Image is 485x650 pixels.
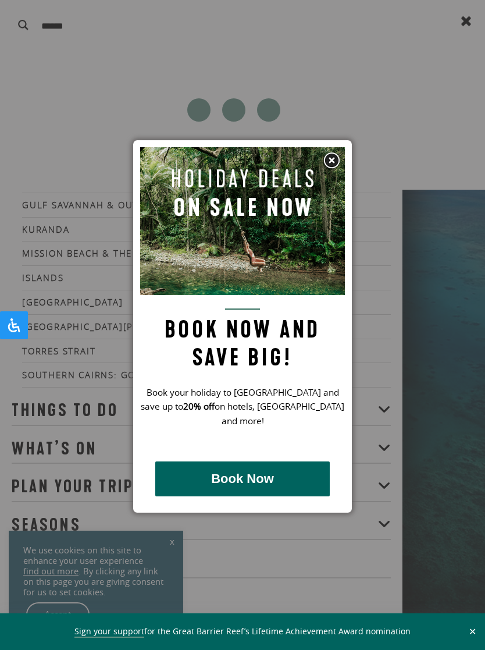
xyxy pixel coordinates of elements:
[323,152,340,169] img: Close
[7,318,21,332] svg: Open Accessibility Panel
[140,385,345,428] p: Book your holiday to [GEOGRAPHIC_DATA] and save up to on hotels, [GEOGRAPHIC_DATA] and more!
[466,626,479,637] button: Close
[140,147,345,295] img: Pop up image for Holiday Packages
[155,461,330,496] button: Book Now
[140,308,345,372] h2: Book now and save big!
[74,626,144,638] a: Sign your support
[74,626,411,638] span: for the Great Barrier Reef’s Lifetime Achievement Award nomination
[183,400,215,412] strong: 20% off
